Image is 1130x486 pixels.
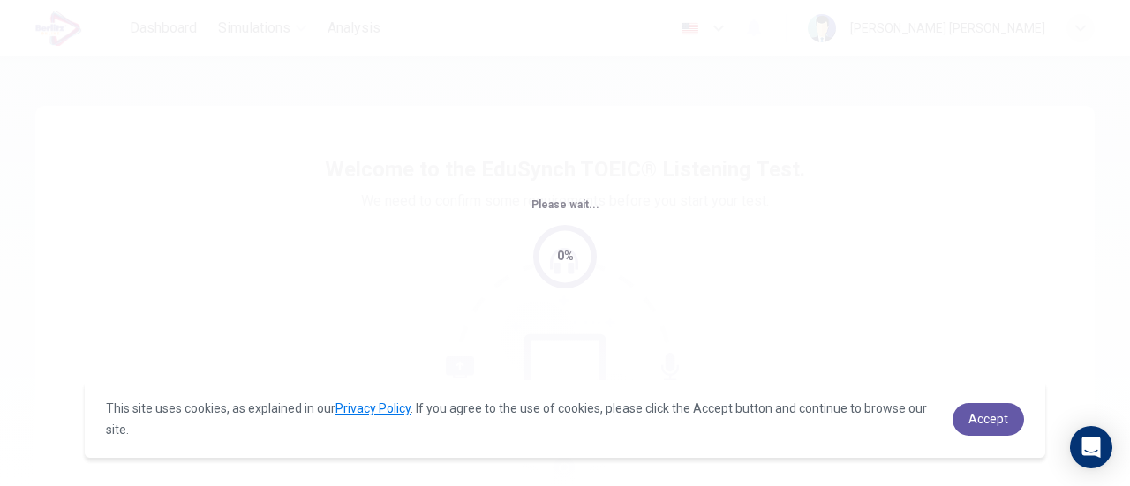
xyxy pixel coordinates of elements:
span: Accept [968,412,1008,426]
div: Open Intercom Messenger [1070,426,1112,468]
span: This site uses cookies, as explained in our . If you agree to the use of cookies, please click th... [106,401,927,437]
a: Privacy Policy [335,401,411,415]
div: cookieconsent [85,380,1045,458]
div: 0% [557,246,574,266]
span: Please wait... [531,198,599,211]
a: dismiss cookie message [953,403,1024,436]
